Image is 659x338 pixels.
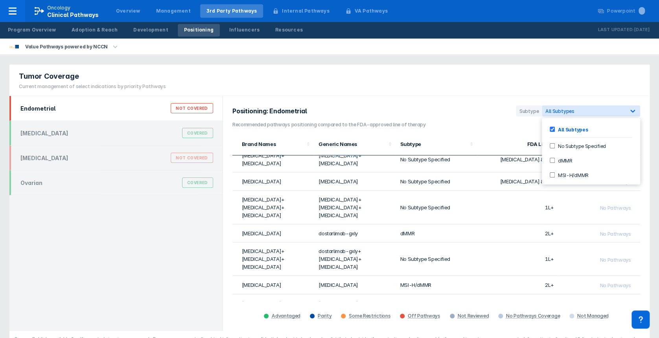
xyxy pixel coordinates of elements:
[506,313,560,319] div: No Pathways Coverage
[232,121,640,128] h3: Recommended pathways positioning compared to the FDA-approved line of therapy
[477,172,558,190] td: [MEDICAL_DATA] & 2L+
[400,141,468,147] div: Subtype
[396,172,477,190] td: No Subtype Specified
[600,179,631,185] span: No Pathways
[19,72,79,81] span: Tumor Coverage
[607,7,645,15] div: Powerpoint
[477,191,558,224] td: 1L+
[482,141,549,147] div: FDA Line
[116,7,140,15] div: Overview
[232,191,314,224] td: [MEDICAL_DATA]+[MEDICAL_DATA]+[MEDICAL_DATA]
[133,26,168,33] div: Development
[232,147,314,172] td: [MEDICAL_DATA]+[MEDICAL_DATA]
[314,276,395,294] td: [MEDICAL_DATA]
[396,191,477,224] td: No Subtype Specified
[555,157,572,164] label: dMMR
[314,294,395,328] td: [MEDICAL_DATA]+[MEDICAL_DATA]+[MEDICAL_DATA]
[232,294,314,328] td: [MEDICAL_DATA]+[MEDICAL_DATA]+[MEDICAL_DATA]
[178,24,220,37] a: Positioning
[232,276,314,294] td: [MEDICAL_DATA]
[600,205,631,211] span: No Pathways
[631,310,650,329] div: Contact Support
[9,45,19,49] img: value-pathways-nccn
[282,7,329,15] div: Internal Pathways
[555,126,588,133] label: All Subtypes
[275,26,303,33] div: Resources
[477,294,558,328] td: 1L+
[396,147,477,172] td: No Subtype Specified
[577,313,609,319] div: Not Managed
[229,26,260,33] div: Influencers
[232,172,314,190] td: [MEDICAL_DATA]
[634,26,650,34] p: [DATE]
[269,24,309,37] a: Resources
[110,4,147,18] a: Overview
[47,11,99,18] span: Clinical Pathways
[150,4,197,18] a: Management
[314,224,395,242] td: dostarlimab-gxly
[206,7,257,15] div: 3rd Party Pathways
[555,172,589,178] label: MSI-H/dMMR
[477,242,558,276] td: 1L+
[184,26,214,33] div: Positioning
[182,128,213,138] div: Covered
[20,130,68,137] div: [MEDICAL_DATA]
[171,103,213,113] div: Not Covered
[318,313,331,319] div: Parity
[72,26,118,33] div: Adoption & Reach
[2,24,62,37] a: Program Overview
[232,242,314,276] td: [MEDICAL_DATA]+[MEDICAL_DATA]+[MEDICAL_DATA]
[477,224,558,242] td: 2L+
[242,141,304,147] div: Brand Names
[314,191,395,224] td: [MEDICAL_DATA]+[MEDICAL_DATA]+[MEDICAL_DATA]
[200,4,263,18] a: 3rd Party Pathways
[355,7,388,15] div: VA Pathways
[272,313,300,319] div: Advantaged
[458,313,489,319] div: Not Reviewed
[182,177,213,188] div: Covered
[156,7,191,15] div: Management
[516,105,542,116] div: Subtype
[127,24,174,37] a: Development
[232,224,314,242] td: [MEDICAL_DATA]
[396,242,477,276] td: No Subtype Specified
[396,294,477,328] td: No Subtype Specified
[408,313,440,319] div: Off Pathways
[47,4,71,11] p: Oncology
[396,224,477,242] td: dMMR
[22,41,111,52] div: Value Pathways powered by NCCN
[20,179,42,186] div: Ovarian
[477,147,558,172] td: [MEDICAL_DATA] & 2L+
[19,83,166,90] div: Current management of select indications by priority Pathways
[223,24,266,37] a: Influencers
[8,26,56,33] div: Program Overview
[232,107,312,115] h2: Positioning: Endometrial
[477,276,558,294] td: 2L+
[545,108,574,114] span: All Subtypes
[396,276,477,294] td: MSI-H/dMMR
[20,155,68,161] div: [MEDICAL_DATA]
[318,141,386,147] div: Generic Names
[20,105,55,112] div: Endometrial
[598,26,634,34] p: Last Updated:
[600,230,631,236] span: No Pathways
[314,242,395,276] td: dostarlimab-gxly+[MEDICAL_DATA]+[MEDICAL_DATA]
[555,142,606,149] label: No Subtype Specified
[600,282,631,288] span: No Pathways
[349,313,390,319] div: Some Restrictions
[171,153,213,163] div: Not Covered
[314,147,395,172] td: [MEDICAL_DATA]+[MEDICAL_DATA]
[314,172,395,190] td: [MEDICAL_DATA]
[65,24,124,37] a: Adoption & Reach
[600,256,631,262] span: No Pathways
